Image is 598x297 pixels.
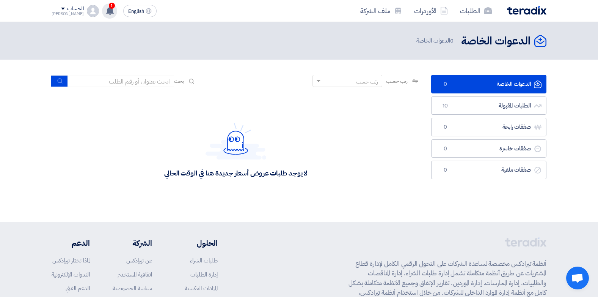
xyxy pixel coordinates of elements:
a: ملف الشركة [354,2,408,20]
div: لا يوجد طلبات عروض أسعار جديدة هنا في الوقت الحالي [164,169,307,177]
span: 0 [441,81,450,88]
li: الدعم [52,237,90,249]
span: بحث [174,77,184,85]
a: الأوردرات [408,2,454,20]
img: Hello [206,123,266,160]
span: 0 [441,166,450,174]
a: صفقات خاسرة0 [431,139,546,158]
a: الدعوات الخاصة0 [431,75,546,93]
a: عن تيرادكس [126,256,152,265]
input: ابحث بعنوان أو رقم الطلب [68,76,174,87]
div: Open chat [566,267,589,289]
a: اتفاقية المستخدم [118,270,152,279]
span: 10 [441,102,450,110]
div: رتب حسب [356,78,378,86]
a: صفقات رابحة0 [431,118,546,136]
a: الطلبات المقبولة10 [431,96,546,115]
a: إدارة الطلبات [190,270,218,279]
button: English [123,5,157,17]
div: الحساب [67,6,83,12]
div: [PERSON_NAME] [52,12,84,16]
a: سياسة الخصوصية [113,284,152,292]
li: الشركة [113,237,152,249]
a: الطلبات [454,2,498,20]
a: المزادات العكسية [185,284,218,292]
li: الحلول [175,237,218,249]
span: رتب حسب [386,77,408,85]
span: 0 [441,145,450,153]
a: لماذا تختار تيرادكس [52,256,90,265]
a: صفقات ملغية0 [431,161,546,179]
span: 1 [109,3,115,9]
span: 0 [441,123,450,131]
span: English [128,9,144,14]
img: profile_test.png [87,5,99,17]
a: طلبات الشراء [190,256,218,265]
img: Teradix logo [507,6,546,15]
span: 0 [450,36,454,45]
a: الدعم الفني [66,284,90,292]
span: الدعوات الخاصة [416,36,455,45]
h2: الدعوات الخاصة [461,34,531,49]
a: الندوات الإلكترونية [52,270,90,279]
